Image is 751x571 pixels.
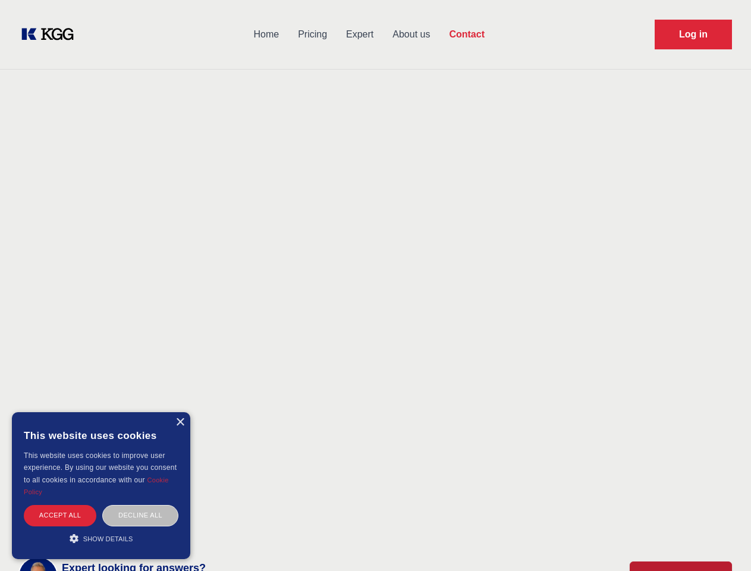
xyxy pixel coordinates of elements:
[692,514,751,571] iframe: Chat Widget
[24,505,96,526] div: Accept all
[19,25,83,44] a: KOL Knowledge Platform: Talk to Key External Experts (KEE)
[655,20,732,49] a: Request Demo
[24,476,169,495] a: Cookie Policy
[383,19,439,50] a: About us
[337,19,383,50] a: Expert
[24,532,178,544] div: Show details
[244,19,288,50] a: Home
[175,418,184,427] div: Close
[83,535,133,542] span: Show details
[102,505,178,526] div: Decline all
[288,19,337,50] a: Pricing
[24,451,177,484] span: This website uses cookies to improve user experience. By using our website you consent to all coo...
[439,19,494,50] a: Contact
[24,421,178,450] div: This website uses cookies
